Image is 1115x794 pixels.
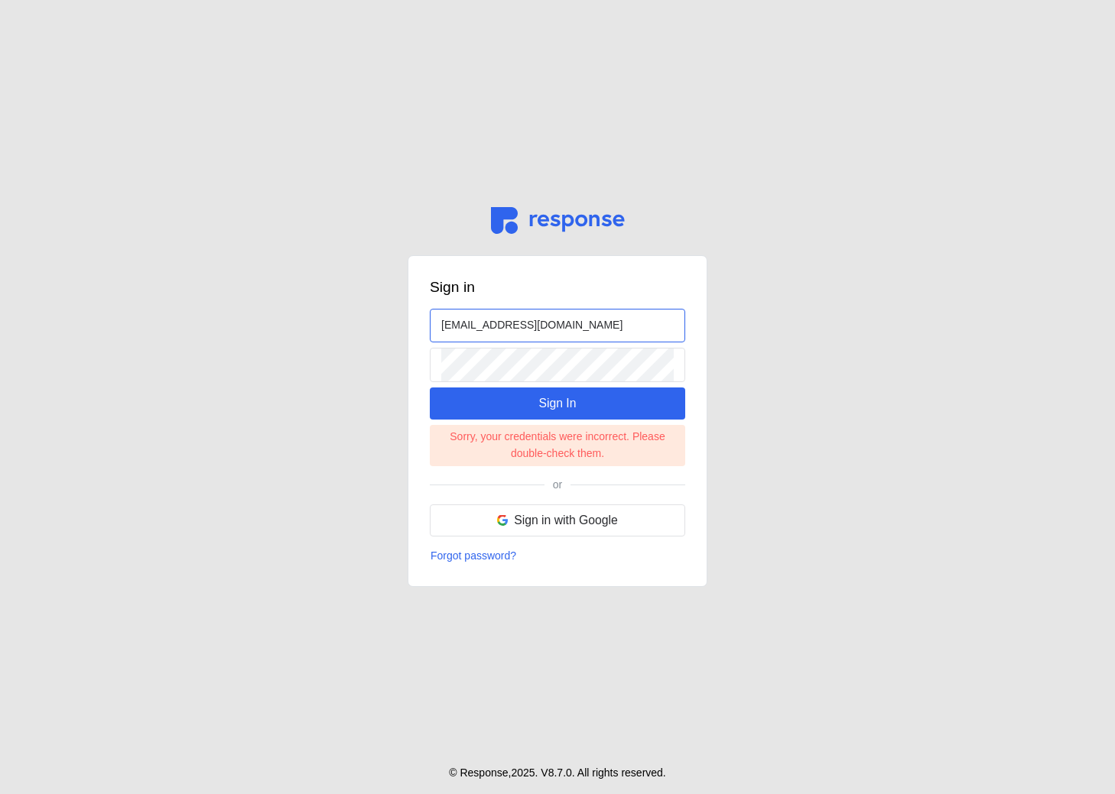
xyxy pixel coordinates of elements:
[441,309,674,342] input: Email
[430,277,685,298] h3: Sign in
[430,547,517,566] button: Forgot password?
[491,207,625,234] img: svg%3e
[431,548,516,565] p: Forgot password?
[553,477,562,494] p: or
[430,504,685,536] button: Sign in with Google
[538,394,576,413] p: Sign In
[438,429,678,462] p: Sorry, your credentials were incorrect. Please double-check them.
[514,510,618,530] p: Sign in with Google
[449,765,666,782] p: © Response, 2025 . V 8.7.0 . All rights reserved.
[430,387,685,420] button: Sign In
[497,515,508,526] img: svg%3e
